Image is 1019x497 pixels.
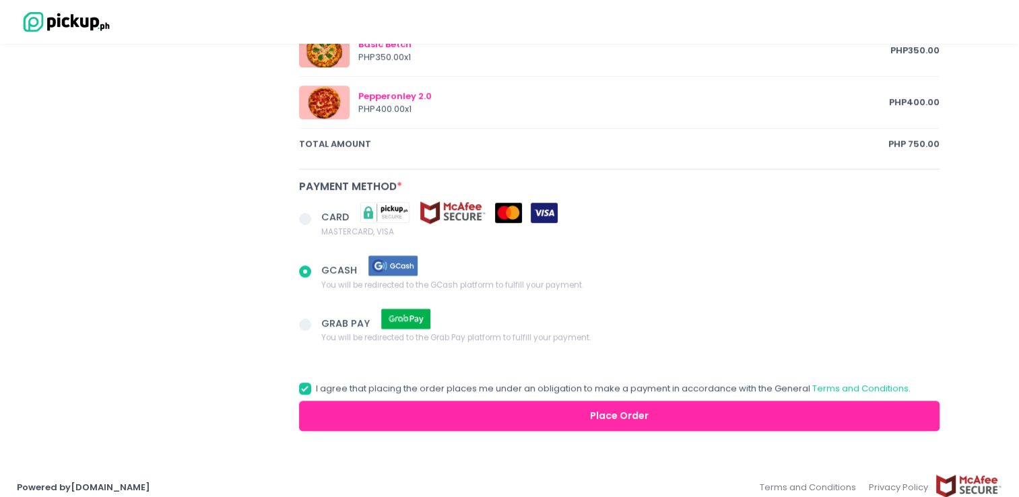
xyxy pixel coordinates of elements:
span: You will be redirected to the GCash platform to fulfill your payment. [321,277,583,291]
img: visa [531,203,558,223]
span: You will be redirected to the Grab Pay platform to fulfill your payment. [321,331,591,344]
span: PHP 400.00 [889,96,940,109]
span: GRAB PAY [321,316,372,329]
span: CARD [321,210,352,224]
label: I agree that placing the order places me under an obligation to make a payment in accordance with... [299,382,911,395]
img: grab pay [372,307,440,331]
img: gcash [360,254,427,277]
img: mcafee-secure [419,201,486,224]
span: total amount [299,137,889,151]
span: PHP 350.00 [890,44,940,57]
img: logo [17,10,111,34]
span: GCASH [321,263,360,277]
div: Pepperonley 2.0 [358,90,890,103]
button: Place Order [299,401,940,431]
span: PHP 750.00 [888,137,940,151]
span: MASTERCARD, VISA [321,224,558,238]
a: Terms and Conditions [812,382,909,395]
div: PHP 350.00 x 1 [358,51,891,64]
a: Powered by[DOMAIN_NAME] [17,481,150,494]
img: pickupsecure [352,201,419,224]
img: mastercard [495,203,522,223]
div: PHP 400.00 x 1 [358,102,890,116]
div: Basic Betch [358,38,891,51]
div: Payment Method [299,178,940,194]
